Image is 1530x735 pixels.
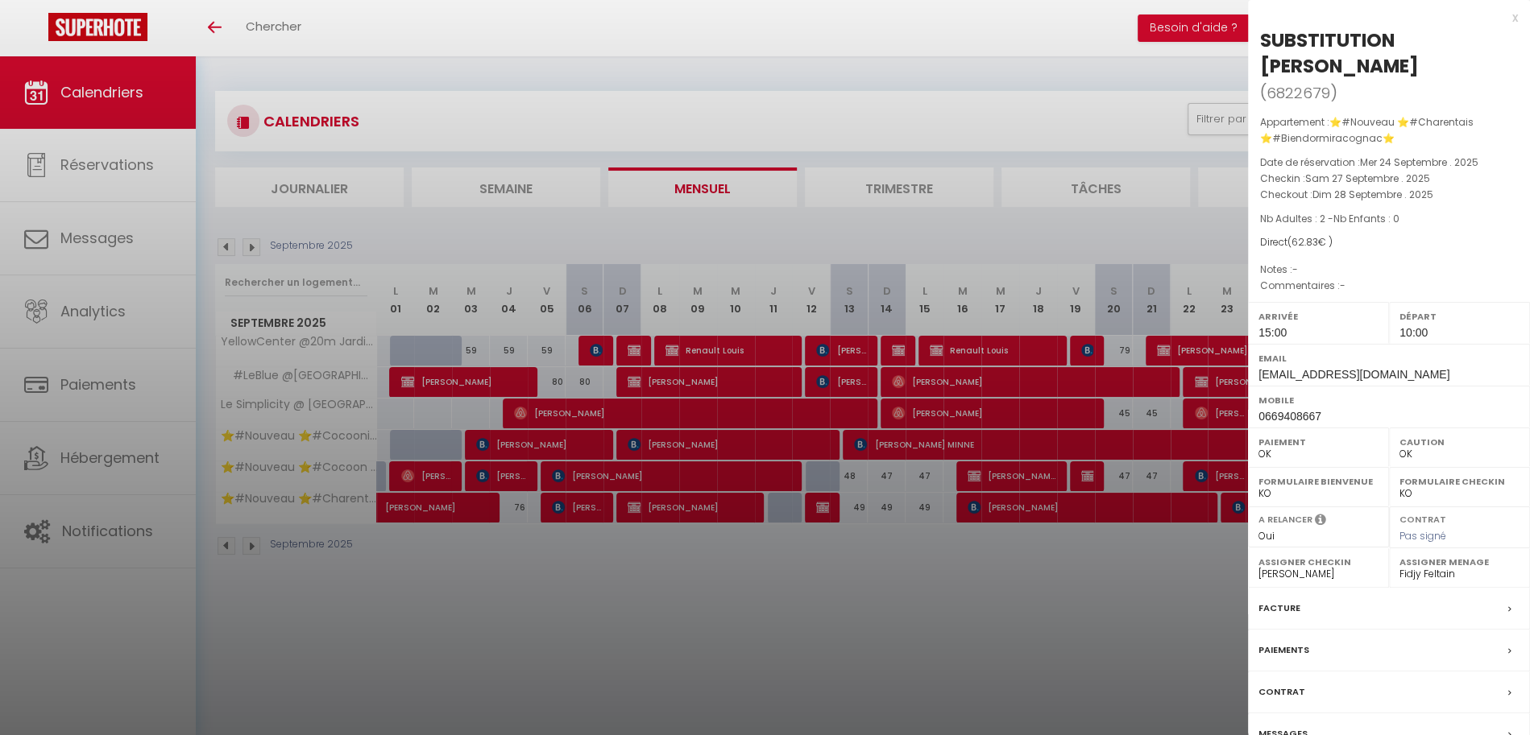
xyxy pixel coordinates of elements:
span: ( ) [1260,81,1337,104]
label: Formulaire Checkin [1399,473,1520,489]
span: Nb Adultes : 2 - [1260,212,1399,225]
span: ⭐️#Nouveau ⭐️#Charentais ⭐️#Biendormiracognac⭐️ [1260,115,1474,145]
p: Commentaires : [1260,278,1518,294]
span: - [1292,262,1298,276]
label: Paiements [1258,642,1309,659]
p: Checkout : [1260,187,1518,203]
span: - [1340,279,1345,292]
span: Dim 28 Septembre . 2025 [1312,188,1433,201]
span: 62.83 [1292,235,1318,249]
label: Départ [1399,308,1520,324]
div: x [1248,8,1518,27]
span: ( € ) [1287,235,1333,249]
span: Nb Enfants : 0 [1333,212,1399,225]
label: Assigner Menage [1399,554,1520,570]
label: Arrivée [1258,308,1379,324]
span: 15:00 [1258,326,1287,339]
span: Pas signé [1399,529,1446,543]
i: Sélectionner OUI si vous souhaiter envoyer les séquences de messages post-checkout [1315,513,1326,531]
p: Date de réservation : [1260,155,1518,171]
span: Sam 27 Septembre . 2025 [1305,171,1430,185]
p: Appartement : [1260,114,1518,147]
label: Caution [1399,434,1520,450]
label: Assigner Checkin [1258,554,1379,570]
label: Email [1258,350,1520,366]
label: A relancer [1258,513,1312,526]
div: SUBSTITUTION [PERSON_NAME] [1260,27,1518,79]
p: Notes : [1260,262,1518,278]
label: Paiement [1258,434,1379,450]
label: Formulaire Bienvenue [1258,473,1379,489]
span: 10:00 [1399,326,1428,339]
span: 6822679 [1267,83,1330,103]
label: Contrat [1258,683,1305,700]
span: Mer 24 Septembre . 2025 [1360,155,1478,169]
span: 0669408667 [1258,410,1321,423]
label: Mobile [1258,392,1520,408]
label: Contrat [1399,513,1446,523]
label: Facture [1258,600,1300,617]
p: Checkin : [1260,171,1518,187]
span: [EMAIL_ADDRESS][DOMAIN_NAME] [1258,368,1449,381]
div: Direct [1260,235,1518,250]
